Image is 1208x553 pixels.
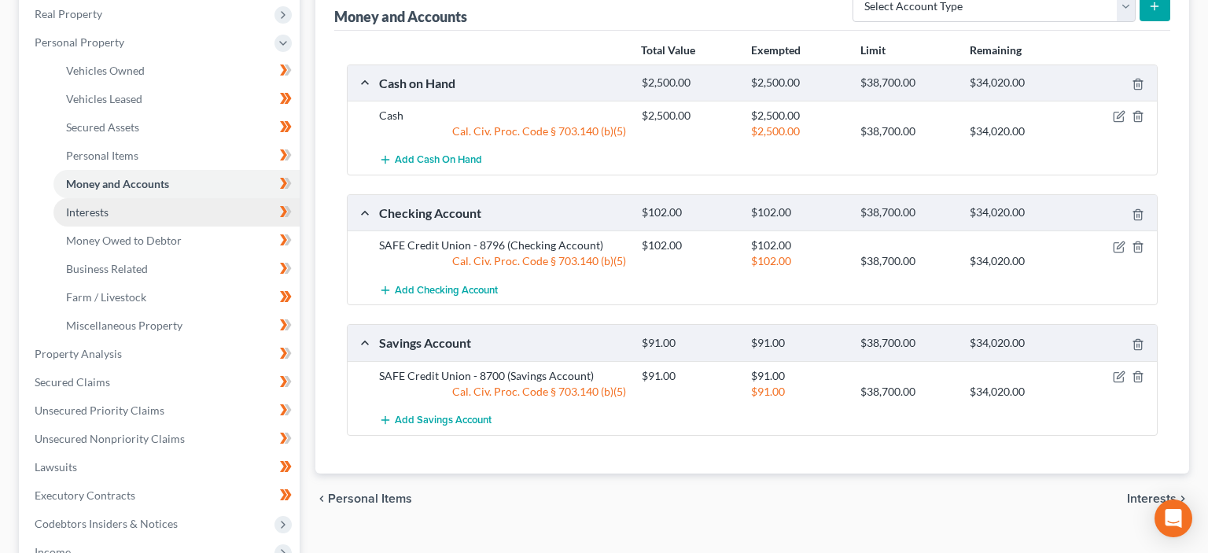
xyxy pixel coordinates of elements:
[1127,492,1189,505] button: Interests chevron_right
[962,336,1071,351] div: $34,020.00
[35,35,124,49] span: Personal Property
[962,253,1071,269] div: $34,020.00
[1155,500,1192,537] div: Open Intercom Messenger
[35,517,178,530] span: Codebtors Insiders & Notices
[371,124,634,139] div: Cal. Civ. Proc. Code § 703.140 (b)(5)
[860,43,886,57] strong: Limit
[743,253,853,269] div: $102.00
[743,336,853,351] div: $91.00
[334,7,467,26] div: Money and Accounts
[66,319,182,332] span: Miscellaneous Property
[53,312,300,340] a: Miscellaneous Property
[66,120,139,134] span: Secured Assets
[1127,492,1177,505] span: Interests
[641,43,695,57] strong: Total Value
[634,238,743,253] div: $102.00
[371,368,634,384] div: SAFE Credit Union - 8700 (Savings Account)
[66,177,169,190] span: Money and Accounts
[751,43,801,57] strong: Exempted
[53,227,300,255] a: Money Owed to Debtor
[53,57,300,85] a: Vehicles Owned
[371,334,634,351] div: Savings Account
[35,488,135,502] span: Executory Contracts
[634,368,743,384] div: $91.00
[371,205,634,221] div: Checking Account
[743,76,853,90] div: $2,500.00
[22,368,300,396] a: Secured Claims
[853,205,962,220] div: $38,700.00
[35,7,102,20] span: Real Property
[22,425,300,453] a: Unsecured Nonpriority Claims
[853,384,962,400] div: $38,700.00
[962,205,1071,220] div: $34,020.00
[66,92,142,105] span: Vehicles Leased
[634,76,743,90] div: $2,500.00
[395,284,498,297] span: Add Checking Account
[962,124,1071,139] div: $34,020.00
[371,238,634,253] div: SAFE Credit Union - 8796 (Checking Account)
[328,492,412,505] span: Personal Items
[395,414,492,426] span: Add Savings Account
[35,460,77,474] span: Lawsuits
[53,255,300,283] a: Business Related
[379,146,482,175] button: Add Cash on Hand
[743,368,853,384] div: $91.00
[379,275,498,304] button: Add Checking Account
[743,238,853,253] div: $102.00
[962,384,1071,400] div: $34,020.00
[634,205,743,220] div: $102.00
[53,283,300,312] a: Farm / Livestock
[35,375,110,389] span: Secured Claims
[634,336,743,351] div: $91.00
[379,406,492,435] button: Add Savings Account
[315,492,412,505] button: chevron_left Personal Items
[53,142,300,170] a: Personal Items
[35,404,164,417] span: Unsecured Priority Claims
[53,170,300,198] a: Money and Accounts
[66,234,182,247] span: Money Owed to Debtor
[371,253,634,269] div: Cal. Civ. Proc. Code § 703.140 (b)(5)
[35,347,122,360] span: Property Analysis
[371,75,634,91] div: Cash on Hand
[53,198,300,227] a: Interests
[962,76,1071,90] div: $34,020.00
[66,205,109,219] span: Interests
[853,124,962,139] div: $38,700.00
[66,149,138,162] span: Personal Items
[53,85,300,113] a: Vehicles Leased
[66,64,145,77] span: Vehicles Owned
[634,108,743,124] div: $2,500.00
[371,108,634,124] div: Cash
[35,432,185,445] span: Unsecured Nonpriority Claims
[743,108,853,124] div: $2,500.00
[315,492,328,505] i: chevron_left
[22,481,300,510] a: Executory Contracts
[22,340,300,368] a: Property Analysis
[970,43,1022,57] strong: Remaining
[853,253,962,269] div: $38,700.00
[1177,492,1189,505] i: chevron_right
[66,290,146,304] span: Farm / Livestock
[22,453,300,481] a: Lawsuits
[743,205,853,220] div: $102.00
[743,124,853,139] div: $2,500.00
[853,336,962,351] div: $38,700.00
[66,262,148,275] span: Business Related
[371,384,634,400] div: Cal. Civ. Proc. Code § 703.140 (b)(5)
[395,154,482,167] span: Add Cash on Hand
[853,76,962,90] div: $38,700.00
[743,384,853,400] div: $91.00
[22,396,300,425] a: Unsecured Priority Claims
[53,113,300,142] a: Secured Assets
